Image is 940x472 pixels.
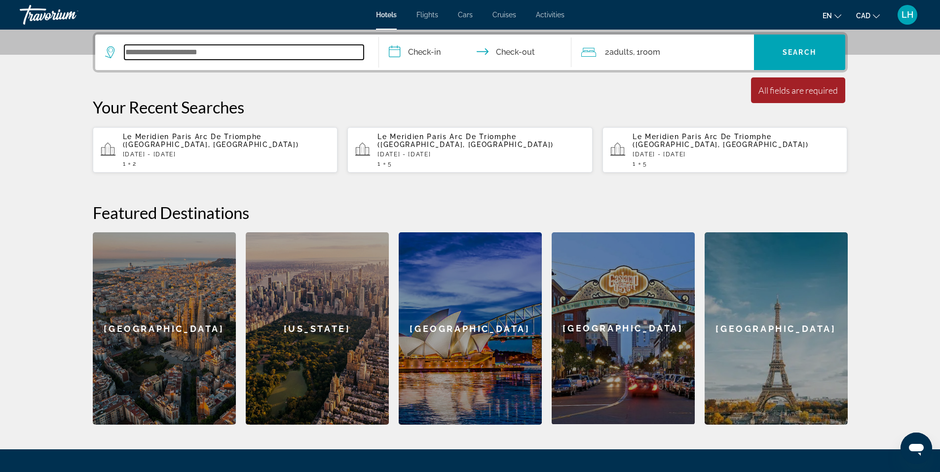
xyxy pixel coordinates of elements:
button: Search [754,35,845,70]
span: Le Meridien Paris Arc De Triomphe ([GEOGRAPHIC_DATA], [GEOGRAPHIC_DATA]) [123,133,299,148]
div: [GEOGRAPHIC_DATA] [552,232,695,424]
span: 5 [643,160,647,167]
span: CAD [856,12,870,20]
p: [DATE] - [DATE] [377,151,585,158]
a: [GEOGRAPHIC_DATA] [552,232,695,425]
span: Le Meridien Paris Arc De Triomphe ([GEOGRAPHIC_DATA], [GEOGRAPHIC_DATA]) [633,133,809,148]
a: Flights [416,11,438,19]
button: Le Meridien Paris Arc De Triomphe ([GEOGRAPHIC_DATA], [GEOGRAPHIC_DATA])[DATE] - [DATE]15 [347,127,593,173]
button: User Menu [895,4,920,25]
span: 2 [133,160,137,167]
button: Le Meridien Paris Arc De Triomphe ([GEOGRAPHIC_DATA], [GEOGRAPHIC_DATA])[DATE] - [DATE]12 [93,127,338,173]
a: Hotels [376,11,397,19]
p: [DATE] - [DATE] [633,151,840,158]
span: Adults [609,47,633,57]
a: Cruises [492,11,516,19]
span: Le Meridien Paris Arc De Triomphe ([GEOGRAPHIC_DATA], [GEOGRAPHIC_DATA]) [377,133,554,148]
div: Search widget [95,35,845,70]
button: Le Meridien Paris Arc De Triomphe ([GEOGRAPHIC_DATA], [GEOGRAPHIC_DATA])[DATE] - [DATE]15 [602,127,848,173]
a: [GEOGRAPHIC_DATA] [705,232,848,425]
p: [DATE] - [DATE] [123,151,330,158]
a: Activities [536,11,564,19]
button: Check in and out dates [379,35,571,70]
iframe: Button to launch messaging window [901,433,932,464]
span: 1 [633,160,636,167]
span: 2 [605,45,633,59]
p: Your Recent Searches [93,97,848,117]
span: 5 [388,160,392,167]
h2: Featured Destinations [93,203,848,222]
button: Travelers: 2 adults, 0 children [571,35,754,70]
button: Change currency [856,8,880,23]
span: en [823,12,832,20]
a: Travorium [20,2,118,28]
a: Cars [458,11,473,19]
a: [GEOGRAPHIC_DATA] [93,232,236,425]
span: LH [902,10,913,20]
span: 1 [377,160,381,167]
span: 1 [123,160,126,167]
span: , 1 [633,45,660,59]
a: [GEOGRAPHIC_DATA] [399,232,542,425]
a: [US_STATE] [246,232,389,425]
button: Change language [823,8,841,23]
span: Room [640,47,660,57]
div: All fields are required [758,85,838,96]
span: Search [783,48,816,56]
